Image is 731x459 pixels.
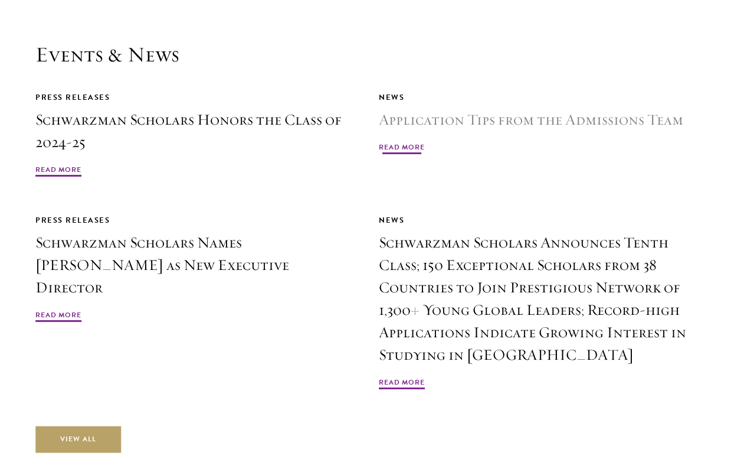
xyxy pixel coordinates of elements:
a: Press Releases Schwarzman Scholars Names [PERSON_NAME] as New Executive Director Read More [35,214,352,324]
span: Read More [379,142,425,156]
div: Press Releases [35,91,352,104]
a: News Application Tips from the Admissions Team Read More [379,91,696,156]
span: Read More [379,377,425,391]
a: News Schwarzman Scholars Announces Tenth Class; 150 Exceptional Scholars from 38 Countries to Joi... [379,214,696,391]
a: Press Releases Schwarzman Scholars Honors the Class of 2024-25 Read More [35,91,352,178]
h3: Schwarzman Scholars Honors the Class of 2024-25 [35,109,352,154]
div: Press Releases [35,214,352,227]
h3: Schwarzman Scholars Announces Tenth Class; 150 Exceptional Scholars from 38 Countries to Join Pre... [379,232,696,366]
div: News [379,91,696,104]
a: View All [35,427,121,453]
h2: Events & News [35,42,696,67]
h3: Schwarzman Scholars Names [PERSON_NAME] as New Executive Director [35,232,352,299]
h3: Application Tips from the Admissions Team [379,109,696,131]
span: Read More [35,164,81,178]
div: News [379,214,696,227]
span: Read More [35,310,81,324]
